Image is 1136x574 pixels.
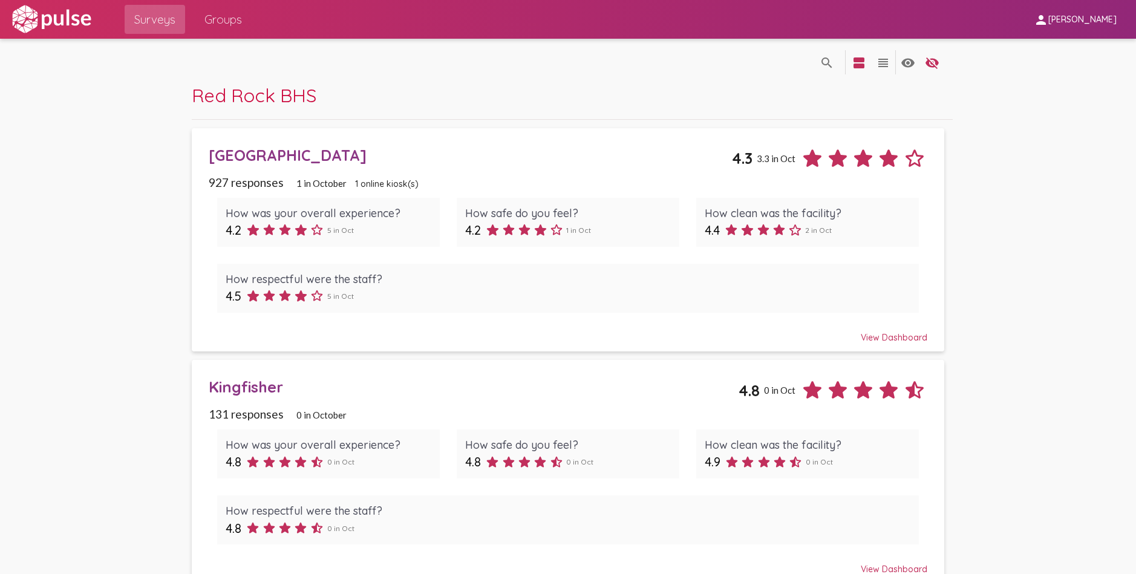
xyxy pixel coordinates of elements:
[226,521,241,536] span: 4.8
[125,5,185,34] a: Surveys
[226,272,910,286] div: How respectful were the staff?
[465,206,671,220] div: How safe do you feel?
[1024,8,1126,30] button: [PERSON_NAME]
[732,149,752,168] span: 4.3
[465,223,481,238] span: 4.2
[204,8,242,30] span: Groups
[226,438,431,452] div: How was your overall experience?
[896,50,920,74] button: language
[876,56,890,70] mat-icon: language
[925,56,939,70] mat-icon: language
[806,457,833,466] span: 0 in Oct
[815,50,839,74] button: language
[226,289,241,304] span: 4.5
[296,409,347,420] span: 0 in October
[852,56,866,70] mat-icon: language
[566,457,593,466] span: 0 in Oct
[327,457,354,466] span: 0 in Oct
[705,454,720,469] span: 4.9
[209,377,739,396] div: Kingfisher
[820,56,834,70] mat-icon: language
[871,50,895,74] button: language
[465,438,671,452] div: How safe do you feel?
[805,226,832,235] span: 2 in Oct
[764,385,795,396] span: 0 in Oct
[327,226,354,235] span: 5 in Oct
[847,50,871,74] button: language
[226,206,431,220] div: How was your overall experience?
[705,206,910,220] div: How clean was the facility?
[1034,13,1048,27] mat-icon: person
[1048,15,1117,25] span: [PERSON_NAME]
[465,454,481,469] span: 4.8
[296,178,347,189] span: 1 in October
[355,178,419,189] span: 1 online kiosk(s)
[327,292,354,301] span: 5 in Oct
[192,128,944,351] a: [GEOGRAPHIC_DATA]4.33.3 in Oct927 responses1 in October1 online kiosk(s)How was your overall expe...
[134,8,175,30] span: Surveys
[209,175,284,189] span: 927 responses
[901,56,915,70] mat-icon: language
[327,524,354,533] span: 0 in Oct
[226,454,241,469] span: 4.8
[739,381,760,400] span: 4.8
[705,223,720,238] span: 4.4
[195,5,252,34] a: Groups
[209,321,927,343] div: View Dashboard
[192,83,316,107] span: Red Rock BHS
[209,146,732,165] div: [GEOGRAPHIC_DATA]
[920,50,944,74] button: language
[10,4,93,34] img: white-logo.svg
[705,438,910,452] div: How clean was the facility?
[226,223,241,238] span: 4.2
[757,153,795,164] span: 3.3 in Oct
[226,504,910,518] div: How respectful were the staff?
[209,407,284,421] span: 131 responses
[566,226,591,235] span: 1 in Oct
